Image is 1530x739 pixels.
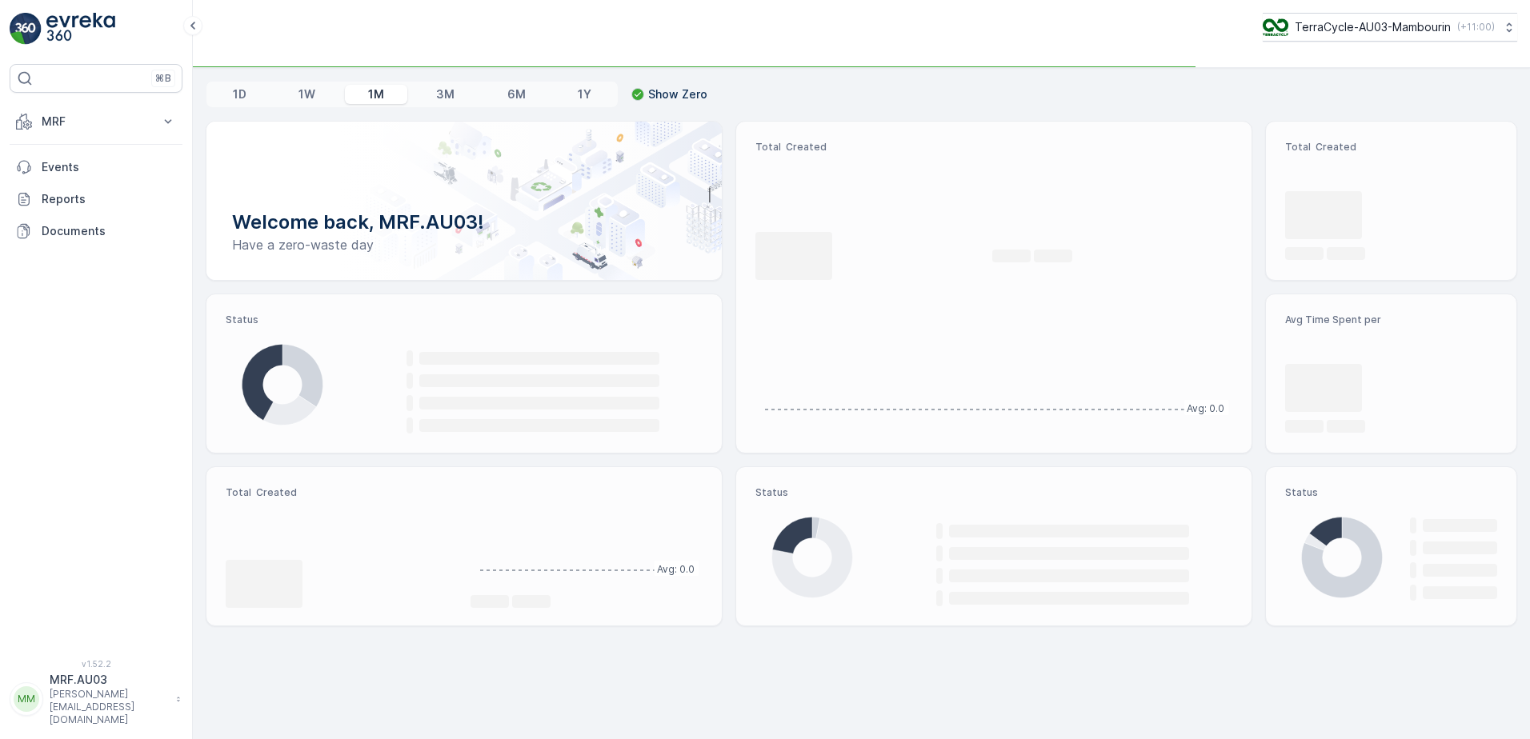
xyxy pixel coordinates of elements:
[1295,19,1451,35] p: TerraCycle-AU03-Mambourin
[755,141,1232,154] p: Total Created
[232,210,696,235] p: Welcome back, MRF.AU03!
[1285,486,1497,499] p: Status
[226,486,458,499] p: Total Created
[10,672,182,726] button: MMMRF.AU03[PERSON_NAME][EMAIL_ADDRESS][DOMAIN_NAME]
[10,13,42,45] img: logo
[42,159,176,175] p: Events
[42,223,176,239] p: Documents
[1285,141,1497,154] p: Total Created
[1457,21,1495,34] p: ( +11:00 )
[298,86,315,102] p: 1W
[42,114,150,130] p: MRF
[10,183,182,215] a: Reports
[226,314,703,326] p: Status
[10,151,182,183] a: Events
[578,86,591,102] p: 1Y
[155,72,171,85] p: ⌘B
[755,486,1232,499] p: Status
[507,86,526,102] p: 6M
[1285,314,1497,326] p: Avg Time Spent per
[42,191,176,207] p: Reports
[232,235,696,254] p: Have a zero-waste day
[1263,18,1288,36] img: image_D6FFc8H.png
[50,688,168,726] p: [PERSON_NAME][EMAIL_ADDRESS][DOMAIN_NAME]
[10,659,182,669] span: v 1.52.2
[14,686,39,712] div: MM
[368,86,384,102] p: 1M
[648,86,707,102] p: Show Zero
[10,106,182,138] button: MRF
[1263,13,1517,42] button: TerraCycle-AU03-Mambourin(+11:00)
[233,86,246,102] p: 1D
[50,672,168,688] p: MRF.AU03
[46,13,115,45] img: logo_light-DOdMpM7g.png
[10,215,182,247] a: Documents
[436,86,455,102] p: 3M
